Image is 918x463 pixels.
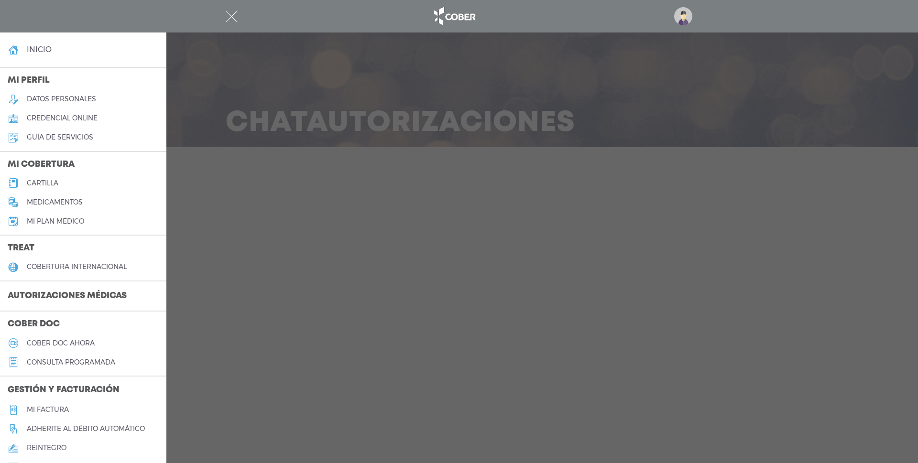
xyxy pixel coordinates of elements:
img: Cober_menu-close-white.svg [226,11,238,22]
h5: cobertura internacional [27,263,127,271]
h5: consulta programada [27,358,115,366]
h5: guía de servicios [27,133,93,141]
h5: Mi factura [27,406,69,414]
h4: inicio [27,45,52,54]
h5: reintegro [27,444,66,452]
h5: Cober doc ahora [27,339,95,347]
img: profile-placeholder.svg [674,7,692,25]
h5: cartilla [27,179,58,187]
h5: Mi plan médico [27,217,84,226]
h5: medicamentos [27,198,83,206]
h5: datos personales [27,95,96,103]
h5: Adherite al débito automático [27,425,145,433]
h5: credencial online [27,114,98,122]
img: logo_cober_home-white.png [429,5,479,28]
